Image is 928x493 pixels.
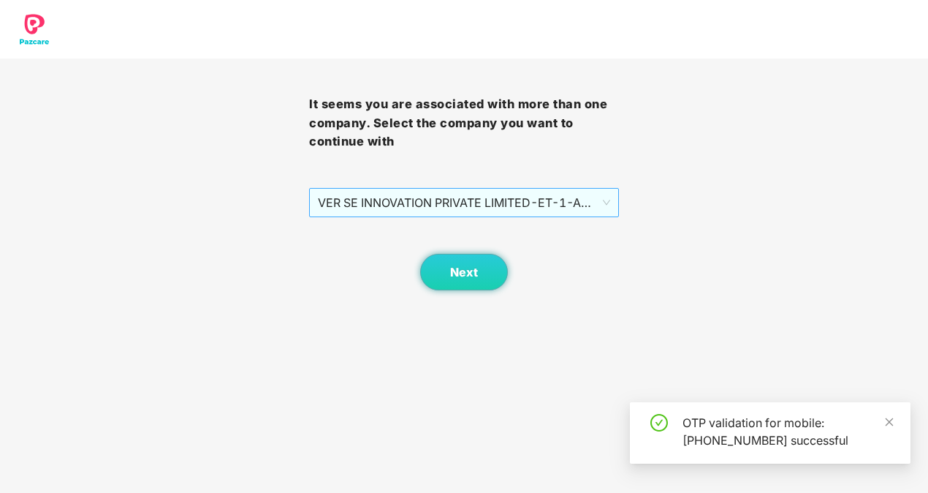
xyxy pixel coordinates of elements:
[450,266,478,279] span: Next
[650,414,668,432] span: check-circle
[682,414,893,449] div: OTP validation for mobile: [PHONE_NUMBER] successful
[420,254,508,290] button: Next
[309,95,618,151] h3: It seems you are associated with more than one company. Select the company you want to continue with
[884,417,894,427] span: close
[318,189,609,217] span: VER SE INNOVATION PRIVATE LIMITED - ET-1 - ADMIN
